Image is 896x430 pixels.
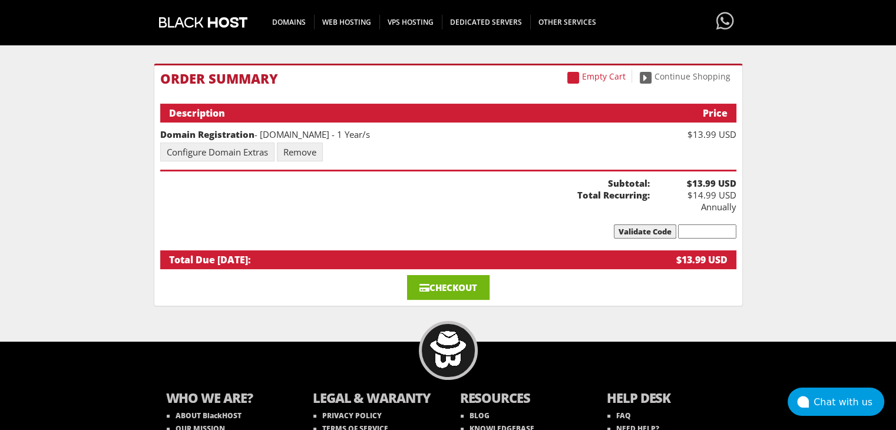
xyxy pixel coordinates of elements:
div: $13.99 USD [643,253,727,266]
div: Description [169,107,644,120]
a: Continue Shopping [634,70,736,83]
div: Chat with us [814,396,884,408]
a: BLOG [461,411,490,421]
b: LEGAL & WARANTY [313,389,437,409]
h1: Order Summary [160,71,736,85]
b: HELP DESK [607,389,730,409]
a: PRIVACY POLICY [313,411,382,421]
b: Subtotal: [160,177,650,189]
a: Remove [277,143,323,161]
div: $14.99 USD Annually [650,177,736,213]
img: BlackHOST mascont, Blacky. [429,331,467,368]
b: $13.99 USD [650,177,736,189]
a: FAQ [607,411,631,421]
span: VPS HOSTING [379,15,442,29]
a: Empty Cart [561,70,632,83]
a: Configure Domain Extras [160,143,275,161]
a: Checkout [407,275,490,300]
button: Chat with us [788,388,884,416]
span: WEB HOSTING [314,15,380,29]
a: ABOUT BlackHOST [167,411,242,421]
div: - [DOMAIN_NAME] - 1 Year/s [160,128,650,140]
b: WHO WE ARE? [166,389,290,409]
div: Total Due [DATE]: [169,253,644,266]
input: Validate Code [614,224,676,239]
b: Total Recurring: [160,189,650,201]
strong: Domain Registration [160,128,254,140]
span: DEDICATED SERVERS [442,15,531,29]
span: OTHER SERVICES [530,15,604,29]
span: DOMAINS [264,15,315,29]
div: $13.99 USD [650,128,736,140]
div: Price [643,107,727,120]
b: RESOURCES [460,389,584,409]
